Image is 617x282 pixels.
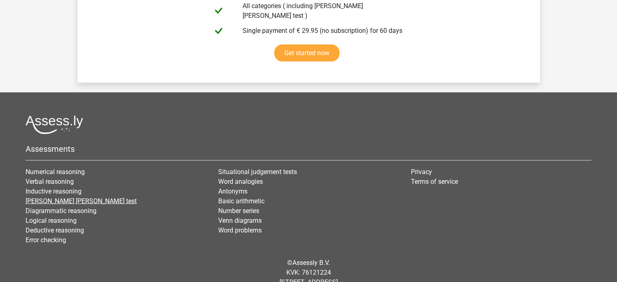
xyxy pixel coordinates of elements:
a: Diagrammatic reasoning [26,207,97,215]
a: Privacy [411,168,432,176]
a: Deductive reasoning [26,226,84,234]
a: Verbal reasoning [26,178,74,185]
a: Basic arithmetic [218,197,264,205]
a: Venn diagrams [218,217,262,224]
a: Logical reasoning [26,217,77,224]
a: Get started now [274,45,340,62]
a: Number series [218,207,259,215]
img: Assessly logo [26,115,83,134]
a: [PERSON_NAME] [PERSON_NAME] test [26,197,137,205]
a: Error checking [26,236,66,244]
a: Terms of service [411,178,458,185]
a: Situational judgement tests [218,168,297,176]
a: Assessly B.V. [292,259,330,267]
a: Antonyms [218,187,247,195]
h5: Assessments [26,144,591,154]
a: Word problems [218,226,262,234]
a: Inductive reasoning [26,187,82,195]
a: Word analogies [218,178,263,185]
a: Numerical reasoning [26,168,85,176]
